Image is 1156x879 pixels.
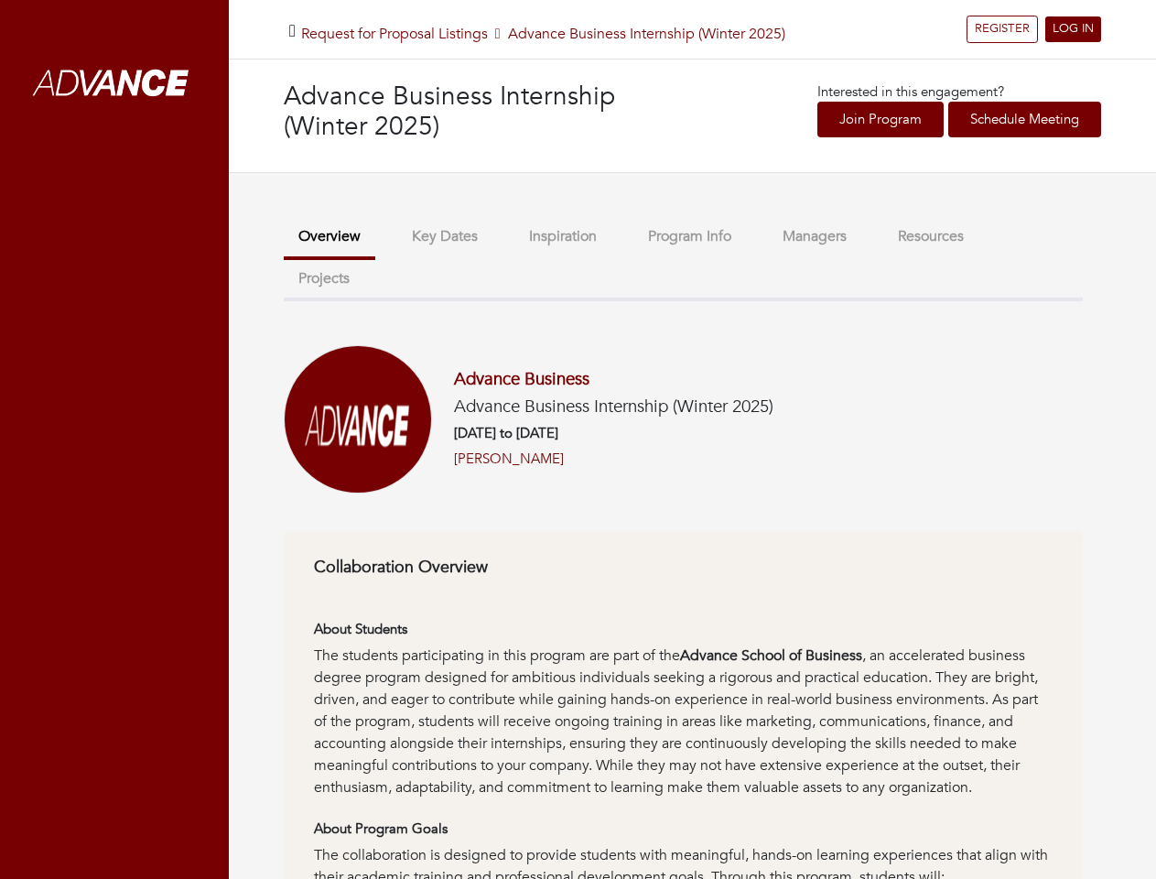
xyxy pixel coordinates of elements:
[284,217,375,260] button: Overview
[514,217,611,256] button: Inspiration
[314,645,1053,798] div: The students participating in this program are part of the , an accelerated business degree progr...
[314,558,1053,578] h6: Collaboration Overview
[397,217,492,256] button: Key Dates
[284,81,693,143] h3: Advance Business Internship (Winter 2025)
[883,217,978,256] button: Resources
[633,217,746,256] button: Program Info
[768,217,861,256] button: Managers
[454,425,773,441] h6: [DATE] to [DATE]
[301,24,488,44] a: Request for Proposal Listings
[817,102,944,137] a: Join Program
[817,81,1101,103] p: Interested in this engagement?
[1045,16,1101,42] a: LOG IN
[284,259,364,298] button: Projects
[18,32,211,137] img: whiteAdvanceLogo.png
[967,16,1038,43] a: REGISTER
[301,26,785,43] h5: Advance Business Internship (Winter 2025)
[454,449,564,470] a: [PERSON_NAME]
[680,646,862,666] strong: Advance School of Business
[454,367,589,391] a: Advance Business
[948,102,1101,137] a: Schedule Meeting
[314,621,1053,637] h6: About Students
[454,396,773,418] h5: Advance Business Internship (Winter 2025)
[284,345,432,494] img: Screenshot%202025-01-03%20at%2011.33.57%E2%80%AFAM.png
[314,820,1053,837] h6: About Program Goals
